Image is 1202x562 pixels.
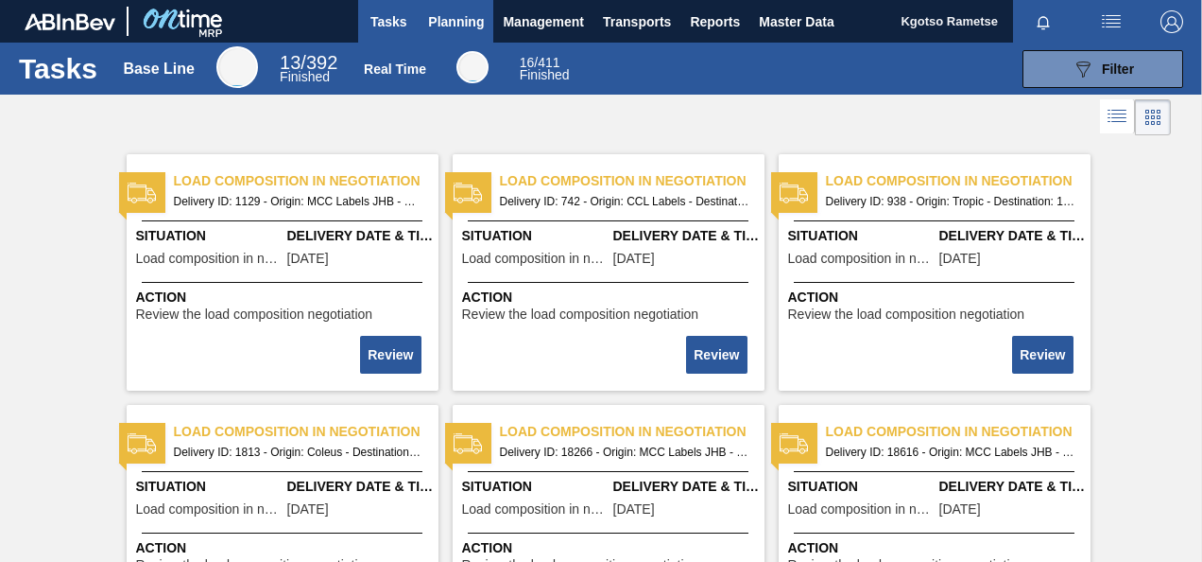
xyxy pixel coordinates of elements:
[1100,10,1123,33] img: userActions
[788,307,1025,322] span: Review the load composition negotiation
[1135,99,1171,135] div: Card Vision
[25,13,115,30] img: TNhmsLtSVTkK8tSr43FrP2fwEKptu5GPRR3wAAAABJRU5ErkJggg==
[690,10,740,33] span: Reports
[500,442,749,463] span: Delivery ID: 18266 - Origin: MCC Labels JHB - Destination: 1SD
[1100,99,1135,135] div: List Vision
[136,307,373,322] span: Review the load composition negotiation
[939,252,981,266] span: 03/13/2023,
[500,171,764,191] span: Load composition in negotiation
[1012,336,1073,374] button: Review
[939,477,1086,497] span: Delivery Date & Time
[136,477,283,497] span: Situation
[1014,334,1074,376] div: Complete task: 2200730
[826,171,1090,191] span: Load composition in negotiation
[216,46,258,88] div: Base Line
[174,171,438,191] span: Load composition in negotiation
[520,55,535,70] span: 16
[128,179,156,207] img: status
[613,477,760,497] span: Delivery Date & Time
[788,226,935,246] span: Situation
[462,226,609,246] span: Situation
[503,10,584,33] span: Management
[1022,50,1183,88] button: Filter
[1102,61,1134,77] span: Filter
[462,252,609,266] span: Load composition in negotiation
[759,10,833,33] span: Master Data
[462,477,609,497] span: Situation
[939,226,1086,246] span: Delivery Date & Time
[826,422,1090,442] span: Load composition in negotiation
[500,422,764,442] span: Load composition in negotiation
[462,288,760,307] span: Action
[280,52,300,73] span: 13
[136,226,283,246] span: Situation
[287,477,434,497] span: Delivery Date & Time
[19,58,97,79] h1: Tasks
[136,502,283,517] span: Load composition in negotiation
[686,336,747,374] button: Review
[788,538,1086,558] span: Action
[788,252,935,266] span: Load composition in negotiation
[454,430,482,458] img: status
[174,191,423,212] span: Delivery ID: 1129 - Origin: MCC Labels JHB - Destination: 1SD
[123,61,195,78] div: Base Line
[280,69,330,84] span: Finished
[613,226,760,246] span: Delivery Date & Time
[368,10,409,33] span: Tasks
[136,538,434,558] span: Action
[360,336,421,374] button: Review
[287,226,434,246] span: Delivery Date & Time
[287,502,329,517] span: 06/02/2023,
[1013,9,1073,35] button: Notifications
[688,334,748,376] div: Complete task: 2200729
[362,334,422,376] div: Complete task: 2200728
[939,502,981,517] span: 09/02/2025,
[780,430,808,458] img: status
[136,252,283,266] span: Load composition in negotiation
[462,538,760,558] span: Action
[280,55,337,83] div: Base Line
[128,430,156,458] img: status
[826,442,1075,463] span: Delivery ID: 18616 - Origin: MCC Labels JHB - Destination: 1SD
[520,57,570,81] div: Real Time
[456,51,489,83] div: Real Time
[1160,10,1183,33] img: Logout
[462,307,699,322] span: Review the load composition negotiation
[174,422,438,442] span: Load composition in negotiation
[454,179,482,207] img: status
[613,252,655,266] span: 01/27/2023,
[136,288,434,307] span: Action
[603,10,671,33] span: Transports
[280,52,337,73] span: / 392
[287,252,329,266] span: 03/31/2023,
[780,179,808,207] img: status
[174,442,423,463] span: Delivery ID: 1813 - Origin: Coleus - Destination: 1SD
[364,61,426,77] div: Real Time
[500,191,749,212] span: Delivery ID: 742 - Origin: CCL Labels - Destination: 1SD
[428,10,484,33] span: Planning
[826,191,1075,212] span: Delivery ID: 938 - Origin: Tropic - Destination: 1SD
[788,477,935,497] span: Situation
[788,288,1086,307] span: Action
[788,502,935,517] span: Load composition in negotiation
[613,502,655,517] span: 08/20/2025,
[520,67,570,82] span: Finished
[520,55,560,70] span: / 411
[462,502,609,517] span: Load composition in negotiation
